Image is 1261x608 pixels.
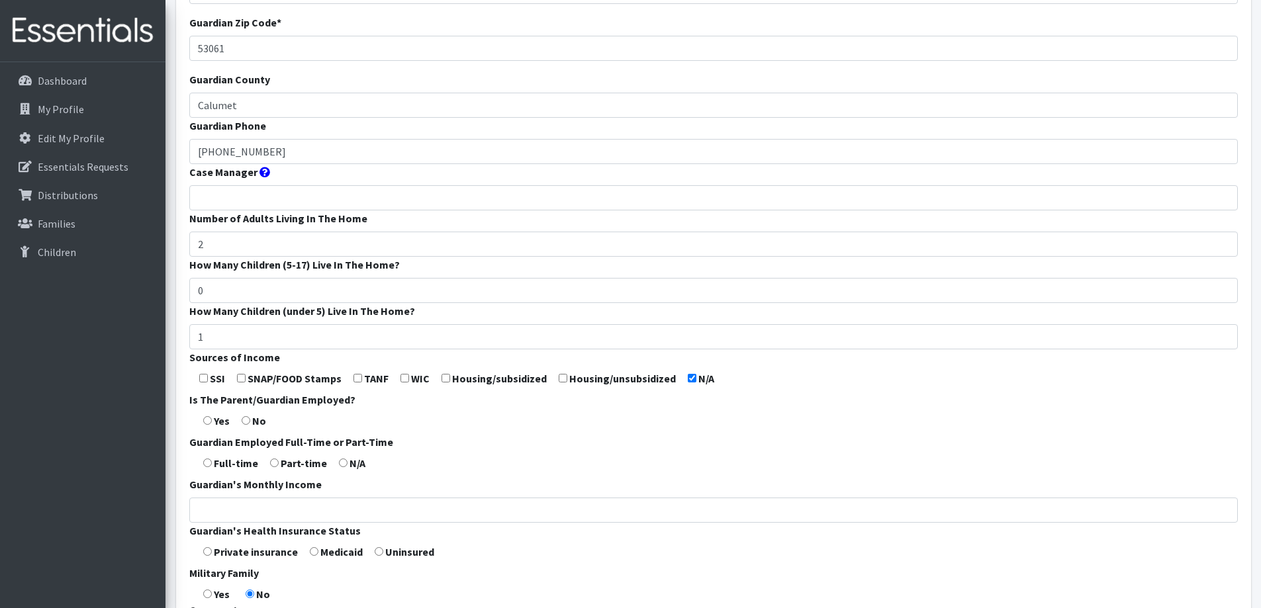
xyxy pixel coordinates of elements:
[210,370,225,386] label: SSI
[214,413,230,429] label: Yes
[5,96,160,122] a: My Profile
[411,370,430,386] label: WIC
[698,370,714,386] label: N/A
[189,71,270,87] label: Guardian County
[38,132,105,145] p: Edit My Profile
[38,103,84,116] p: My Profile
[350,455,365,471] label: N/A
[248,370,342,386] label: SNAP/FOOD Stamps
[38,189,98,202] p: Distributions
[214,544,298,560] label: Private insurance
[259,167,270,177] i: Person at the agency who is assigned to this family.
[364,370,389,386] label: TANF
[281,455,327,471] label: Part-time
[320,544,363,560] label: Medicaid
[256,587,270,601] strong: No
[277,16,281,29] abbr: required
[189,210,367,226] label: Number of Adults Living In The Home
[189,349,280,365] label: Sources of Income
[385,544,434,560] label: Uninsured
[214,587,230,601] strong: Yes
[189,523,361,539] label: Guardian's Health Insurance Status
[5,210,160,237] a: Families
[5,239,160,265] a: Children
[569,370,676,386] label: Housing/unsubsidized
[38,160,128,173] p: Essentials Requests
[38,245,76,259] p: Children
[5,9,160,53] img: HumanEssentials
[189,303,415,319] label: How Many Children (under 5) Live In The Home?
[5,182,160,208] a: Distributions
[189,565,259,581] label: Military Family
[452,370,547,386] label: Housing/subsidized
[252,413,266,429] label: No
[5,153,160,180] a: Essentials Requests
[189,118,266,134] label: Guardian Phone
[189,392,355,408] label: Is The Parent/Guardian Employed?
[189,164,257,180] label: Case Manager
[5,67,160,94] a: Dashboard
[5,125,160,152] a: Edit My Profile
[189,15,281,30] label: Guardian Zip Code
[189,476,322,492] label: Guardian's Monthly Income
[189,434,393,450] label: Guardian Employed Full-Time or Part-Time
[189,257,400,273] label: How Many Children (5-17) Live In The Home?
[38,74,87,87] p: Dashboard
[214,455,258,471] label: Full-time
[38,217,75,230] p: Families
